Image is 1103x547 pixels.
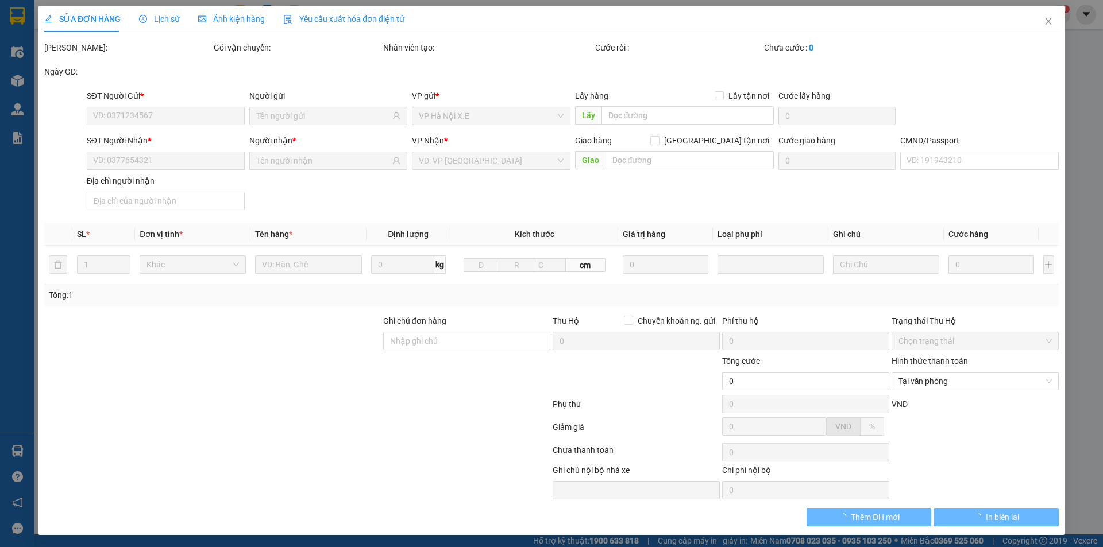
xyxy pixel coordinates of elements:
span: VP Nhận [412,136,445,145]
label: Cước giao hàng [778,136,835,145]
div: Chưa cước : [765,41,932,54]
div: Phụ thu [551,398,721,418]
div: VP gửi [412,90,570,102]
span: [GEOGRAPHIC_DATA] tận nơi [660,134,774,147]
span: Kích thước [515,230,554,239]
img: icon [283,15,292,24]
span: close [1044,17,1053,26]
span: loading [838,513,851,521]
button: Thêm ĐH mới [807,508,931,526]
span: picture [198,15,206,23]
div: SĐT Người Nhận [87,134,245,147]
div: Chưa thanh toán [551,444,721,464]
span: Cước hàng [949,230,989,239]
input: Địa chỉ của người nhận [87,192,245,210]
input: 0 [949,255,1035,274]
span: VP Hà Nội X.E [419,107,564,125]
input: 0 [623,255,709,274]
span: cm [566,258,605,272]
span: SỬA ĐƠN HÀNG [44,14,121,24]
div: SĐT Người Gửi [87,90,245,102]
span: Định lượng [388,230,429,239]
div: CMND/Passport [900,134,1058,147]
span: edit [44,15,52,23]
input: R [499,258,534,272]
span: Chuyển khoản ng. gửi [633,315,720,327]
div: Ngày GD: [44,65,211,78]
input: Tên người gửi [256,110,390,122]
span: Giá trị hàng [623,230,666,239]
span: VND [892,399,908,409]
input: Ghi Chú [833,255,939,274]
input: Cước lấy hàng [778,107,896,125]
b: 0 [809,43,814,52]
span: user [393,112,401,120]
th: Ghi chú [828,223,944,246]
th: Loại phụ phí [713,223,828,246]
input: Dọc đường [601,106,774,125]
span: Thu Hộ [553,316,579,325]
span: Yêu cầu xuất hóa đơn điện tử [283,14,404,24]
span: loading [973,513,986,521]
div: Giảm giá [551,421,721,441]
label: Cước lấy hàng [778,91,830,100]
div: Người gửi [249,90,407,102]
button: In biên lai [934,508,1059,526]
span: Ảnh kiện hàng [198,14,265,24]
div: Phí thu hộ [722,315,889,332]
span: kg [434,255,446,274]
div: Ghi chú nội bộ nhà xe [553,464,720,481]
span: In biên lai [986,511,1019,523]
span: Khác [147,256,240,273]
span: Tổng cước [722,356,760,366]
input: Tên người nhận [256,154,390,167]
label: Ghi chú đơn hàng [383,316,446,325]
div: Trạng thái Thu Hộ [892,315,1059,327]
div: Gói vận chuyển: [214,41,381,54]
input: Cước giao hàng [778,152,896,170]
input: Ghi chú đơn hàng [383,332,550,350]
input: Dọc đường [606,151,774,169]
span: Đơn vị tính [140,230,183,239]
span: Tại văn phòng [898,373,1052,390]
span: Giao [575,151,606,169]
div: Tổng: 1 [49,289,426,301]
span: Lấy hàng [575,91,608,100]
div: Người nhận [249,134,407,147]
span: % [869,422,875,431]
span: Giao hàng [575,136,612,145]
div: Địa chỉ người nhận [87,174,245,187]
span: SL [77,230,86,239]
button: plus [1043,255,1054,274]
span: Lịch sử [139,14,180,24]
label: Hình thức thanh toán [892,356,968,366]
button: Close [1032,6,1065,38]
span: Chọn trạng thái [898,332,1052,350]
div: Cước rồi : [595,41,762,54]
div: [PERSON_NAME]: [44,41,211,54]
span: Lấy tận nơi [724,90,774,102]
span: Thêm ĐH mới [851,511,900,523]
span: Lấy [575,106,601,125]
input: D [464,258,499,272]
span: VND [835,422,851,431]
span: clock-circle [139,15,147,23]
input: VD: Bàn, Ghế [256,255,362,274]
button: delete [49,255,67,274]
div: Chi phí nội bộ [722,464,889,481]
div: Nhân viên tạo: [383,41,593,54]
span: Tên hàng [256,230,293,239]
span: user [393,157,401,165]
input: C [534,258,566,272]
